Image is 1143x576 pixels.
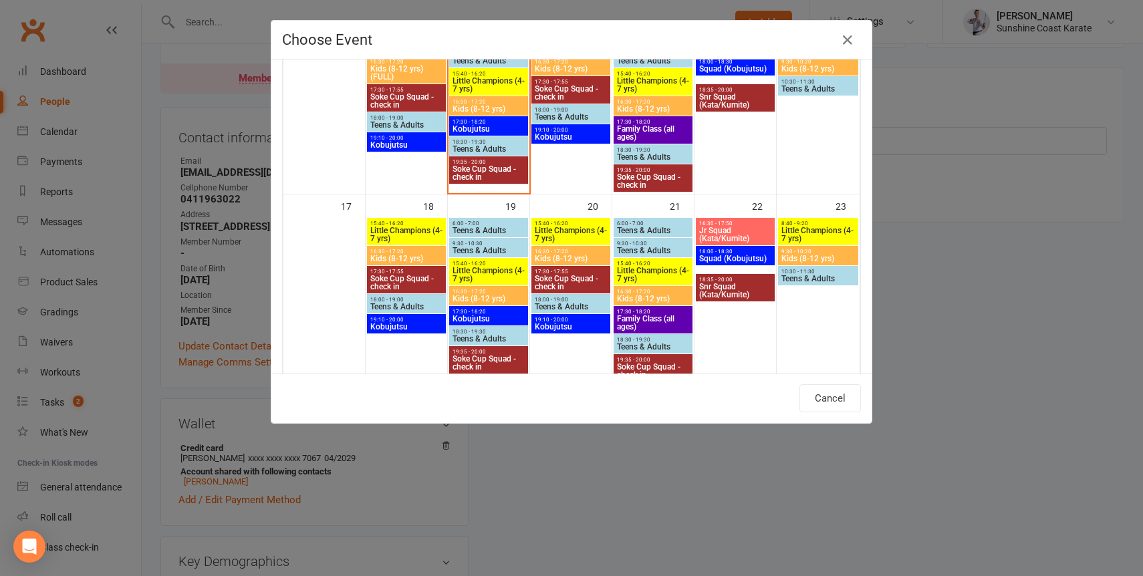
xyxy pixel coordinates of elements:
[282,31,861,48] h4: Choose Event
[505,194,529,217] div: 19
[341,194,365,217] div: 17
[781,65,856,73] span: Kids (8-12 yrs)
[534,107,608,113] span: 18:00 - 19:00
[370,141,443,149] span: Kobujutsu
[616,309,690,315] span: 17:30 - 18:20
[452,119,525,125] span: 17:30 - 18:20
[837,29,858,51] button: Close
[370,221,443,227] span: 15:40 - 16:20
[698,283,772,299] span: Snr Squad (Kata/Kumite)
[13,531,45,563] div: Open Intercom Messenger
[698,65,772,73] span: Squad (Kobujutsu)
[370,227,443,243] span: Little Champions (4-7 yrs)
[781,275,856,283] span: Teens & Adults
[452,77,525,93] span: Little Champions (4-7 yrs)
[616,71,690,77] span: 15:40 - 16:20
[534,221,608,227] span: 15:40 - 16:20
[616,147,690,153] span: 18:30 - 19:30
[616,343,690,351] span: Teens & Adults
[698,249,772,255] span: 18:00 - 18:30
[616,173,690,189] span: Soke Cup Squad - check in
[670,194,694,217] div: 21
[452,99,525,105] span: 16:30 - 17:20
[781,227,856,243] span: Little Champions (4-7 yrs)
[616,221,690,227] span: 6:00 - 7:00
[423,194,447,217] div: 18
[452,221,525,227] span: 6:00 - 7:00
[781,221,856,227] span: 8:40 - 9:20
[452,227,525,235] span: Teens & Adults
[616,241,690,247] span: 9:30 - 10:30
[452,159,525,165] span: 19:35 - 20:00
[616,267,690,283] span: Little Champions (4-7 yrs)
[452,139,525,145] span: 18:30 - 19:30
[616,153,690,161] span: Teens & Adults
[452,315,525,323] span: Kobujutsu
[370,93,443,109] span: Soke Cup Squad - check in
[616,261,690,267] span: 15:40 - 16:20
[370,297,443,303] span: 18:00 - 19:00
[698,93,772,109] span: Snr Squad (Kata/Kumite)
[616,295,690,303] span: Kids (8-12 yrs)
[616,77,690,93] span: Little Champions (4-7 yrs)
[370,255,443,263] span: Kids (8-12 yrs)
[370,121,443,129] span: Teens & Adults
[370,249,443,255] span: 16:30 - 17:20
[616,289,690,295] span: 16:30 - 17:20
[452,247,525,255] span: Teens & Adults
[534,255,608,263] span: Kids (8-12 yrs)
[370,269,443,275] span: 17:30 - 17:55
[781,85,856,93] span: Teens & Adults
[452,309,525,315] span: 17:30 - 18:20
[452,71,525,77] span: 15:40 - 16:20
[452,57,525,65] span: Teens & Adults
[534,275,608,291] span: Soke Cup Squad - check in
[698,255,772,263] span: Squad (Kobujutsu)
[452,105,525,113] span: Kids (8-12 yrs)
[452,125,525,133] span: Kobujutsu
[534,227,608,243] span: Little Champions (4-7 yrs)
[452,355,525,371] span: Soke Cup Squad - check in
[534,317,608,323] span: 19:10 - 20:00
[534,79,608,85] span: 17:30 - 17:55
[616,57,690,65] span: Teens & Adults
[588,194,612,217] div: 20
[799,384,861,412] button: Cancel
[534,65,608,73] span: Kids (8-12 yrs)
[452,267,525,283] span: Little Champions (4-7 yrs)
[452,261,525,267] span: 15:40 - 16:20
[452,329,525,335] span: 18:30 - 19:30
[370,323,443,331] span: Kobujutsu
[781,255,856,263] span: Kids (8-12 yrs)
[698,227,772,243] span: Jr Squad (Kata/Kumite)
[698,59,772,65] span: 18:00 - 18:30
[370,65,443,81] span: Kids (8-12 yrs) (FULL)
[698,87,772,93] span: 18:35 - 20:00
[616,167,690,173] span: 19:35 - 20:00
[836,194,860,217] div: 23
[452,241,525,247] span: 9:30 - 10:30
[452,165,525,181] span: Soke Cup Squad - check in
[616,337,690,343] span: 18:30 - 19:30
[616,363,690,379] span: Soke Cup Squad - check in
[534,133,608,141] span: Kobujutsu
[452,335,525,343] span: Teens & Adults
[616,105,690,113] span: Kids (8-12 yrs)
[616,315,690,331] span: Family Class (all ages)
[616,119,690,125] span: 17:30 - 18:20
[752,194,776,217] div: 22
[534,269,608,275] span: 17:30 - 17:55
[534,297,608,303] span: 18:00 - 19:00
[452,295,525,303] span: Kids (8-12 yrs)
[534,113,608,121] span: Teens & Adults
[452,289,525,295] span: 16:30 - 17:20
[781,269,856,275] span: 10:30 - 11:30
[781,249,856,255] span: 9:30 - 10:20
[781,59,856,65] span: 9:30 - 10:20
[698,221,772,227] span: 16:30 - 17:50
[698,277,772,283] span: 18:35 - 20:00
[370,275,443,291] span: Soke Cup Squad - check in
[781,79,856,85] span: 10:30 - 11:30
[370,303,443,311] span: Teens & Adults
[370,135,443,141] span: 19:10 - 20:00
